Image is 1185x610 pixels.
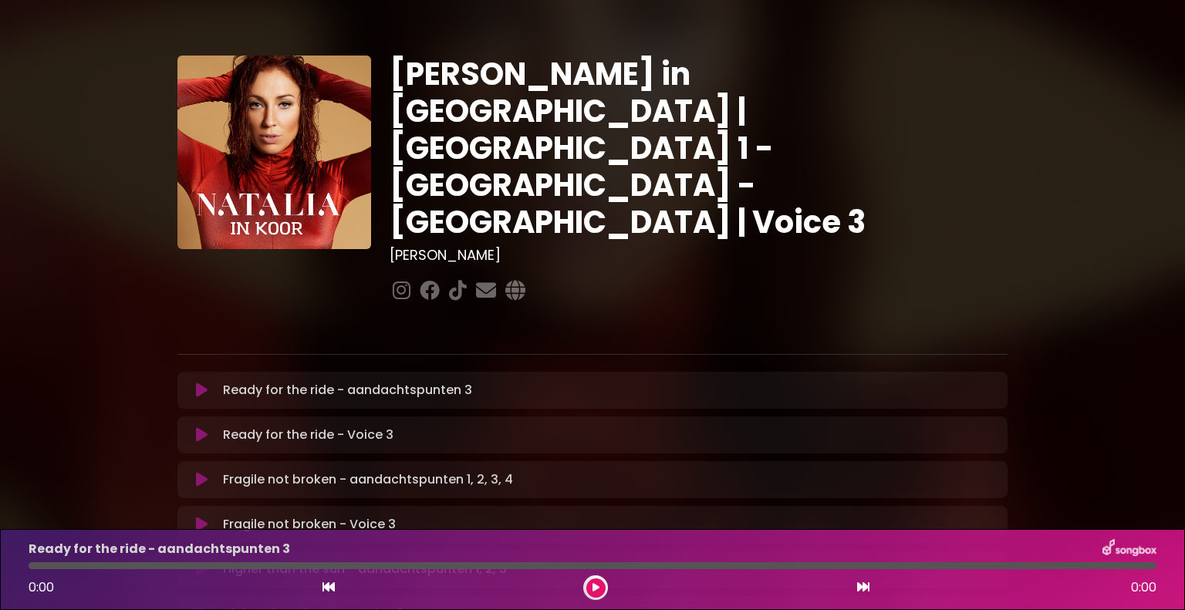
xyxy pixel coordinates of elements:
p: Fragile not broken - Voice 3 [223,515,396,534]
p: Fragile not broken - aandachtspunten 1, 2, 3, 4 [223,470,513,489]
p: Ready for the ride - aandachtspunten 3 [29,540,290,558]
p: Ready for the ride - Voice 3 [223,426,393,444]
h3: [PERSON_NAME] [390,247,1008,264]
h1: [PERSON_NAME] in [GEOGRAPHIC_DATA] | [GEOGRAPHIC_DATA] 1 - [GEOGRAPHIC_DATA] - [GEOGRAPHIC_DATA] ... [390,56,1008,241]
span: 0:00 [29,578,54,596]
p: Ready for the ride - aandachtspunten 3 [223,381,472,399]
img: YTVS25JmS9CLUqXqkEhs [177,56,371,249]
img: songbox-logo-white.png [1102,539,1156,559]
span: 0:00 [1131,578,1156,597]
